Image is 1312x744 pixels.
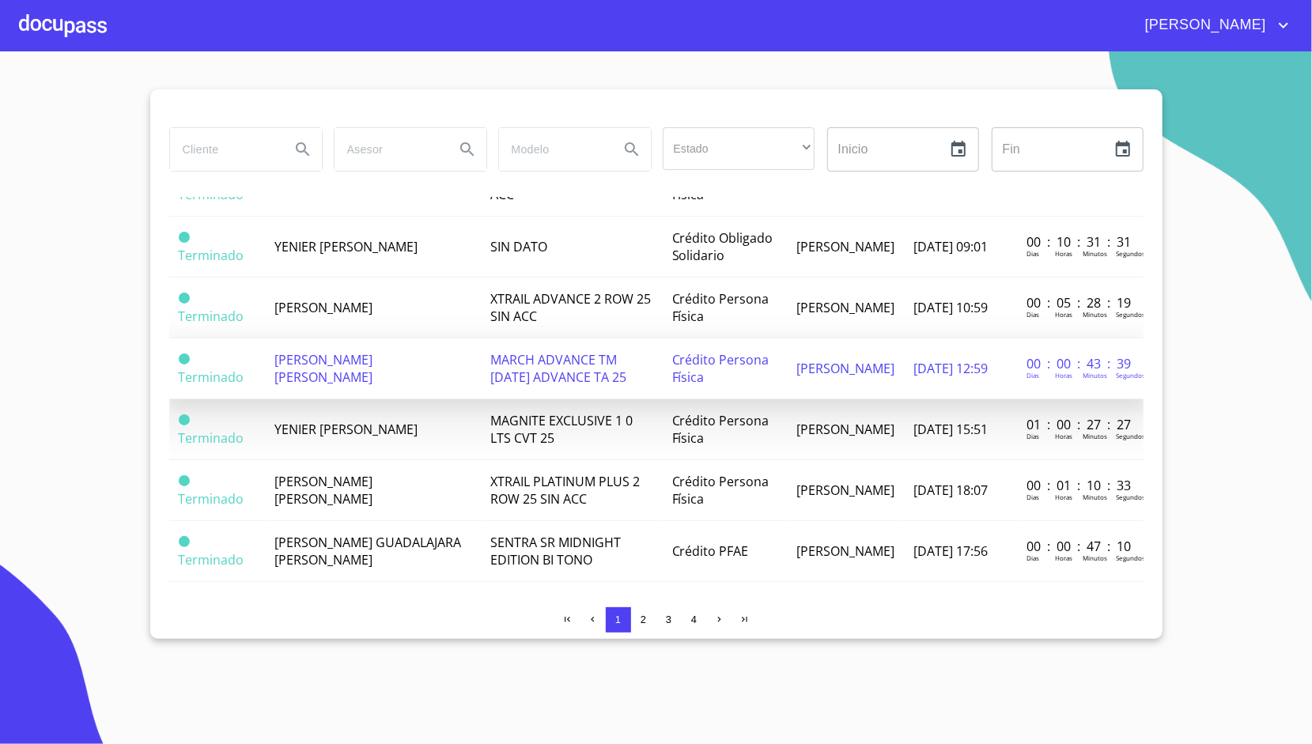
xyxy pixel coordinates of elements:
span: [PERSON_NAME] [PERSON_NAME] [274,473,372,508]
span: 1 [615,614,621,625]
p: Minutos [1083,493,1107,501]
input: search [170,128,278,171]
button: Search [448,130,486,168]
p: Segundos [1116,553,1145,562]
p: Segundos [1116,371,1145,380]
span: Terminado [179,353,190,364]
button: 1 [606,607,631,633]
span: [PERSON_NAME] [796,360,894,377]
p: 00 : 10 : 31 : 31 [1027,233,1133,251]
p: 01 : 00 : 27 : 27 [1027,416,1133,433]
p: Segundos [1116,310,1145,319]
p: 00 : 05 : 28 : 19 [1027,294,1133,312]
span: [DATE] 17:56 [913,542,988,560]
span: SIN DATO [490,238,547,255]
span: [DATE] 12:59 [913,360,988,377]
p: Horas [1055,249,1072,258]
button: Search [284,130,322,168]
span: 4 [691,614,697,625]
button: 4 [682,607,707,633]
span: [DATE] 10:59 [913,299,988,316]
p: Dias [1027,493,1039,501]
span: Terminado [179,414,190,425]
p: Segundos [1116,493,1145,501]
p: Dias [1027,371,1039,380]
span: Terminado [179,551,244,568]
p: 00 : 00 : 47 : 10 [1027,538,1133,555]
p: Minutos [1083,249,1107,258]
p: Segundos [1116,432,1145,440]
input: search [499,128,607,171]
span: [DATE] 15:51 [913,421,988,438]
p: Dias [1027,310,1039,319]
span: SENTRA SR MIDNIGHT EDITION BI TONO [490,534,621,568]
span: [PERSON_NAME] [1133,13,1274,38]
button: 3 [656,607,682,633]
button: 2 [631,607,656,633]
p: Segundos [1116,249,1145,258]
button: account of current user [1133,13,1293,38]
p: Dias [1027,432,1039,440]
span: YENIER [PERSON_NAME] [274,238,418,255]
span: [DATE] 09:01 [913,238,988,255]
span: [PERSON_NAME] [274,299,372,316]
span: Terminado [179,293,190,304]
span: Terminado [179,368,244,386]
p: Horas [1055,432,1072,440]
span: [PERSON_NAME] GUADALAJARA [PERSON_NAME] [274,534,461,568]
div: ​ [663,127,815,170]
span: Terminado [179,308,244,325]
span: 2 [641,614,646,625]
span: [PERSON_NAME] [796,542,894,560]
p: Horas [1055,553,1072,562]
span: Terminado [179,247,244,264]
p: Minutos [1083,432,1107,440]
span: [PERSON_NAME] [796,299,894,316]
span: Crédito Persona Física [672,473,769,508]
span: Crédito Persona Física [672,351,769,386]
p: 00 : 00 : 43 : 39 [1027,355,1133,372]
p: Horas [1055,493,1072,501]
input: search [335,128,442,171]
span: Crédito PFAE [672,542,749,560]
span: Crédito Persona Física [672,290,769,325]
span: 3 [666,614,671,625]
span: Crédito Obligado Solidario [672,229,773,264]
p: Horas [1055,310,1072,319]
span: Terminado [179,475,190,486]
span: Terminado [179,429,244,447]
span: MAGNITE EXCLUSIVE 1 0 LTS CVT 25 [490,412,633,447]
p: Minutos [1083,553,1107,562]
span: Terminado [179,536,190,547]
span: XTRAIL PLATINUM PLUS 2 ROW 25 SIN ACC [490,473,640,508]
span: Terminado [179,232,190,243]
p: Horas [1055,371,1072,380]
span: Terminado [179,490,244,508]
span: YENIER [PERSON_NAME] [274,421,418,438]
p: Minutos [1083,310,1107,319]
span: XTRAIL ADVANCE 2 ROW 25 SIN ACC [490,290,651,325]
span: MARCH ADVANCE TM [DATE] ADVANCE TA 25 [490,351,626,386]
span: [PERSON_NAME] [PERSON_NAME] [274,351,372,386]
p: Dias [1027,249,1039,258]
button: Search [613,130,651,168]
p: 00 : 01 : 10 : 33 [1027,477,1133,494]
p: Minutos [1083,371,1107,380]
span: [PERSON_NAME] [796,482,894,499]
span: [DATE] 18:07 [913,482,988,499]
span: [PERSON_NAME] [796,421,894,438]
span: Crédito Persona Física [672,412,769,447]
span: [PERSON_NAME] [796,238,894,255]
p: Dias [1027,553,1039,562]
